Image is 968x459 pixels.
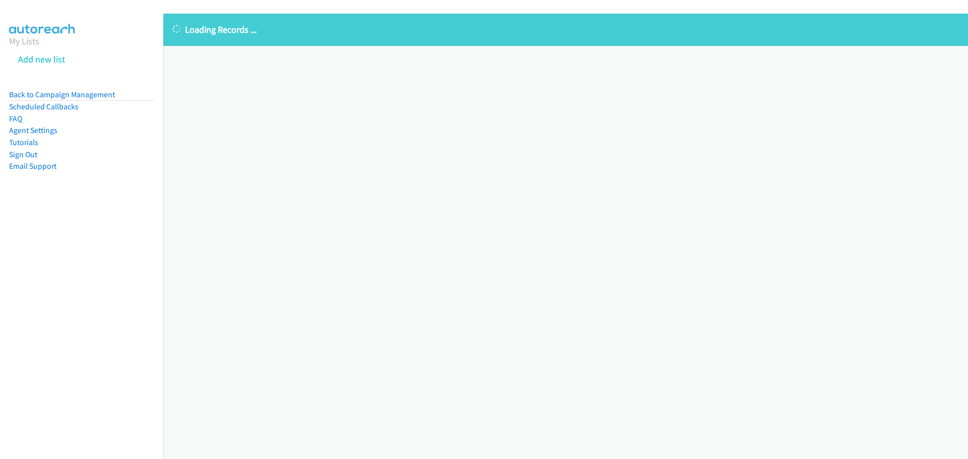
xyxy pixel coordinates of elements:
[9,102,79,111] a: Scheduled Callbacks
[9,161,56,171] a: Email Support
[9,138,38,147] a: Tutorials
[9,150,37,159] a: Sign Out
[9,125,57,135] a: Agent Settings
[18,53,65,65] a: Add new list
[172,23,959,36] p: Loading Records ...
[9,114,22,123] a: FAQ
[9,90,115,99] a: Back to Campaign Management
[9,35,39,47] a: My Lists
